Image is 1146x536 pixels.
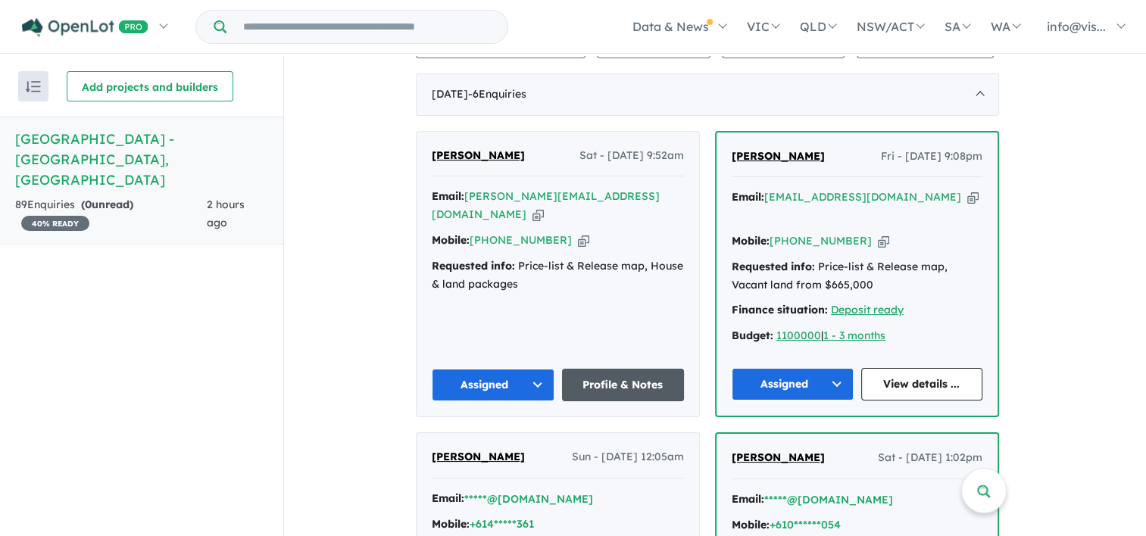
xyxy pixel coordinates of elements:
[878,449,982,467] span: Sat - [DATE] 1:02pm
[732,190,764,204] strong: Email:
[207,198,245,229] span: 2 hours ago
[764,190,961,204] a: [EMAIL_ADDRESS][DOMAIN_NAME]
[432,233,470,247] strong: Mobile:
[81,198,133,211] strong: ( unread)
[532,207,544,223] button: Copy
[432,369,554,401] button: Assigned
[15,196,207,232] div: 89 Enquir ies
[881,148,982,166] span: Fri - [DATE] 9:08pm
[878,233,889,249] button: Copy
[432,259,515,273] strong: Requested info:
[579,147,684,165] span: Sat - [DATE] 9:52am
[831,303,904,316] a: Deposit ready
[562,369,685,401] a: Profile & Notes
[22,18,148,37] img: Openlot PRO Logo White
[732,368,854,400] button: Assigned
[26,81,41,92] img: sort.svg
[732,234,770,248] strong: Mobile:
[432,448,525,466] a: [PERSON_NAME]
[732,258,982,294] div: Price-list & Release map, Vacant land from $665,000
[432,189,464,203] strong: Email:
[732,518,770,531] strong: Mobile:
[732,303,828,316] strong: Finance situation:
[732,329,773,342] strong: Budget:
[732,327,982,345] div: |
[15,129,268,190] h5: [GEOGRAPHIC_DATA] - [GEOGRAPHIC_DATA] , [GEOGRAPHIC_DATA]
[432,189,660,221] a: [PERSON_NAME][EMAIL_ADDRESS][DOMAIN_NAME]
[21,216,89,231] span: 40 % READY
[732,149,825,163] span: [PERSON_NAME]
[732,449,825,467] a: [PERSON_NAME]
[67,71,233,101] button: Add projects and builders
[416,73,999,116] div: [DATE]
[432,517,470,531] strong: Mobile:
[967,189,979,205] button: Copy
[432,147,525,165] a: [PERSON_NAME]
[861,368,983,400] a: View details ...
[432,148,525,162] span: [PERSON_NAME]
[230,11,504,43] input: Try estate name, suburb, builder or developer
[823,329,885,342] a: 1 - 3 months
[468,87,526,101] span: - 6 Enquir ies
[432,491,464,505] strong: Email:
[732,148,825,166] a: [PERSON_NAME]
[770,234,872,248] a: [PHONE_NUMBER]
[732,492,764,506] strong: Email:
[470,233,572,247] a: [PHONE_NUMBER]
[432,450,525,463] span: [PERSON_NAME]
[572,448,684,466] span: Sun - [DATE] 12:05am
[578,232,589,248] button: Copy
[432,257,684,294] div: Price-list & Release map, House & land packages
[776,329,821,342] a: 1100000
[85,198,92,211] span: 0
[732,450,825,464] span: [PERSON_NAME]
[1047,19,1106,34] span: info@vis...
[732,260,815,273] strong: Requested info:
